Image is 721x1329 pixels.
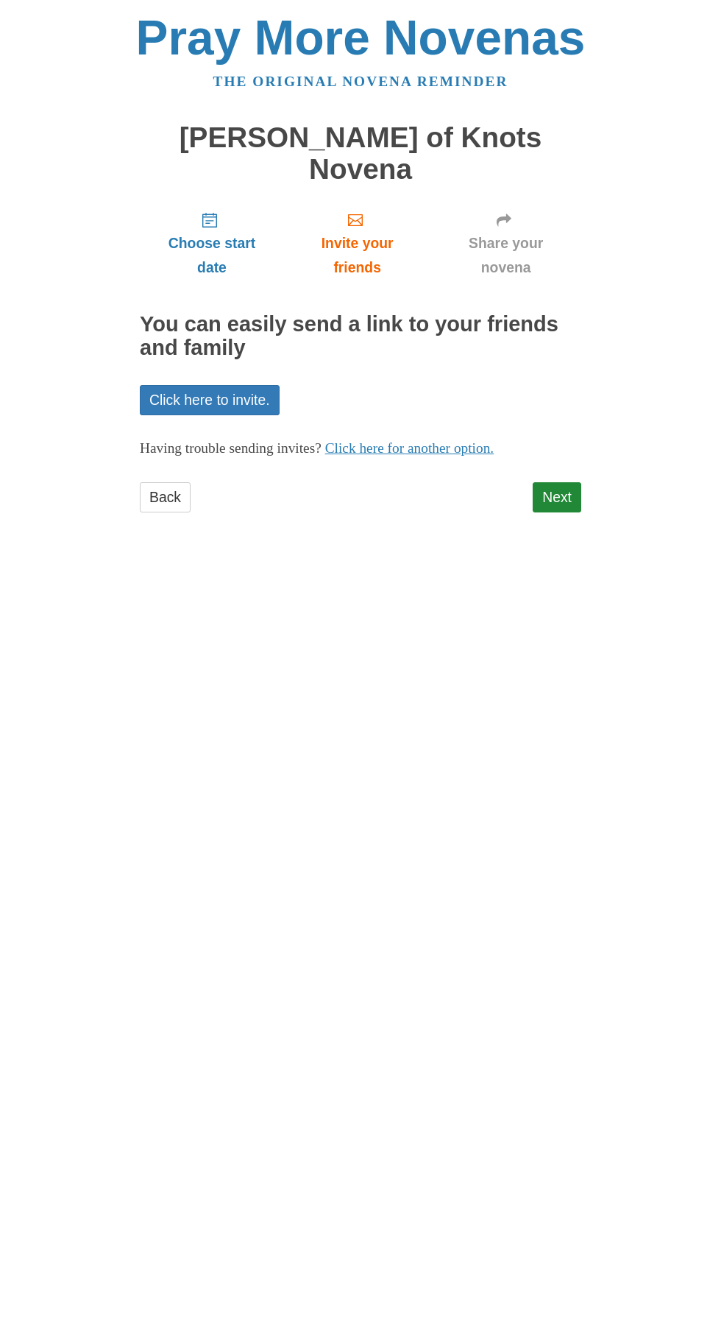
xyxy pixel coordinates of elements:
a: The original novena reminder [213,74,508,89]
span: Choose start date [154,231,269,280]
span: Having trouble sending invites? [140,440,322,456]
a: Choose start date [140,200,284,287]
span: Invite your friends [299,231,416,280]
a: Next [533,482,581,512]
a: Pray More Novenas [136,10,586,65]
span: Share your novena [445,231,566,280]
a: Back [140,482,191,512]
h2: You can easily send a link to your friends and family [140,313,581,360]
h1: [PERSON_NAME] of Knots Novena [140,122,581,185]
a: Share your novena [430,200,581,287]
a: Click here for another option. [325,440,494,456]
a: Click here to invite. [140,385,280,415]
a: Invite your friends [284,200,430,287]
